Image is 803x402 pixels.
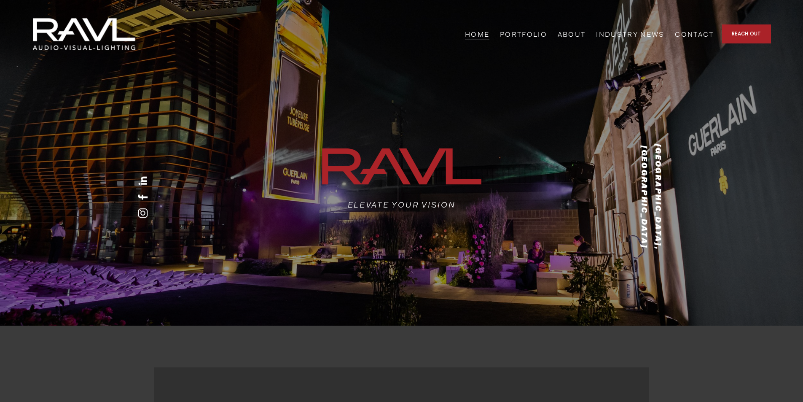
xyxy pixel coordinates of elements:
[138,192,148,202] a: Facebook
[138,176,148,186] a: LinkedIn
[558,27,586,40] a: ABOUT
[596,27,664,40] a: INDUSTRY NEWS
[722,24,771,43] a: REACH OUT
[675,27,714,40] a: CONTACT
[465,27,489,40] a: HOME
[500,27,547,40] a: PORTFOLIO
[348,200,456,210] em: ELEVATE YOUR VISION
[639,143,663,253] em: [GEOGRAPHIC_DATA], [GEOGRAPHIC_DATA]
[138,208,148,218] a: Instagram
